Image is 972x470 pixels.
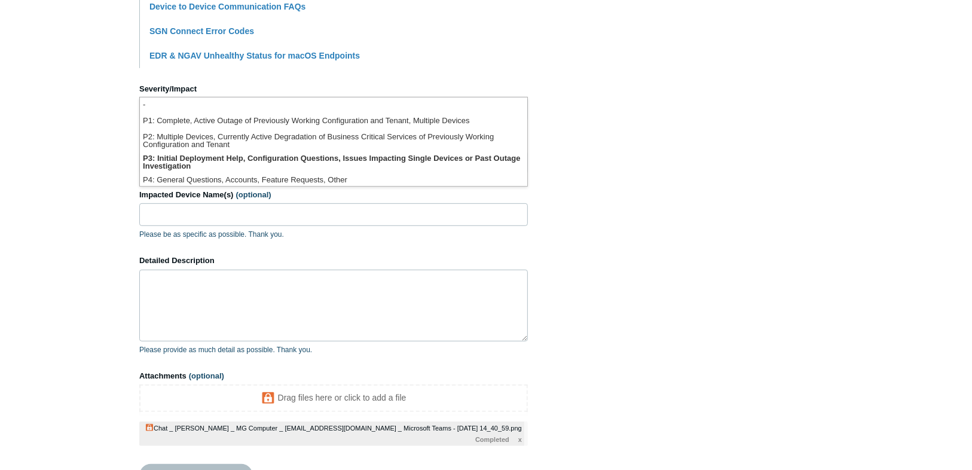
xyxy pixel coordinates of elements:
[236,190,271,199] span: (optional)
[139,229,528,240] p: Please be as specific as possible. Thank you.
[518,435,522,445] span: x
[140,130,527,151] li: P2: Multiple Devices, Currently Active Degradation of Business Critical Services of Previously Wo...
[189,371,224,380] span: (optional)
[139,83,528,95] label: Severity/Impact
[140,97,527,114] li: -
[475,435,509,445] span: Completed
[140,173,527,189] li: P4: General Questions, Accounts, Feature Requests, Other
[139,189,528,201] label: Impacted Device Name(s)
[149,26,254,36] a: SGN Connect Error Codes
[139,255,528,267] label: Detailed Description
[139,344,528,355] p: Please provide as much detail as possible. Thank you.
[149,2,305,11] a: Device to Device Communication FAQs
[140,151,527,173] li: P3: Initial Deployment Help, Configuration Questions, Issues Impacting Single Devices or Past Out...
[149,51,360,60] a: EDR & NGAV Unhealthy Status for macOS Endpoints
[140,114,527,130] li: P1: Complete, Active Outage of Previously Working Configuration and Tenant, Multiple Devices
[139,370,528,382] label: Attachments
